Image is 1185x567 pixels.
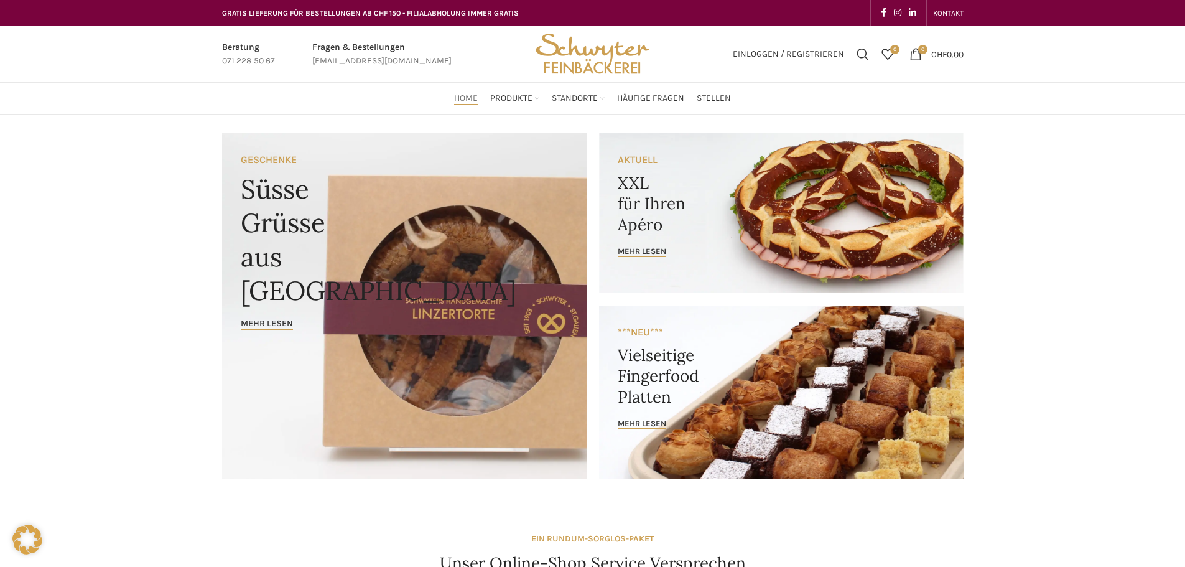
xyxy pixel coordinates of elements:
[850,42,875,67] a: Suchen
[531,48,653,59] a: Site logo
[222,40,275,68] a: Infobox link
[599,306,964,479] a: Banner link
[222,133,587,479] a: Banner link
[933,1,964,26] a: KONTAKT
[617,86,684,111] a: Häufige Fragen
[454,86,478,111] a: Home
[931,49,947,59] span: CHF
[312,40,452,68] a: Infobox link
[552,93,598,105] span: Standorte
[918,45,927,54] span: 0
[222,9,519,17] span: GRATIS LIEFERUNG FÜR BESTELLUNGEN AB CHF 150 - FILIALABHOLUNG IMMER GRATIS
[933,9,964,17] span: KONTAKT
[531,26,653,82] img: Bäckerei Schwyter
[531,533,654,544] strong: EIN RUNDUM-SORGLOS-PAKET
[931,49,964,59] bdi: 0.00
[697,93,731,105] span: Stellen
[890,45,899,54] span: 0
[875,42,900,67] a: 0
[927,1,970,26] div: Secondary navigation
[903,42,970,67] a: 0 CHF0.00
[490,86,539,111] a: Produkte
[890,4,905,22] a: Instagram social link
[599,133,964,293] a: Banner link
[216,86,970,111] div: Main navigation
[617,93,684,105] span: Häufige Fragen
[877,4,890,22] a: Facebook social link
[490,93,532,105] span: Produkte
[727,42,850,67] a: Einloggen / Registrieren
[905,4,920,22] a: Linkedin social link
[875,42,900,67] div: Meine Wunschliste
[733,50,844,59] span: Einloggen / Registrieren
[697,86,731,111] a: Stellen
[552,86,605,111] a: Standorte
[454,93,478,105] span: Home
